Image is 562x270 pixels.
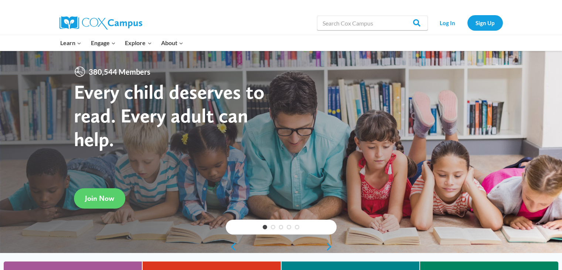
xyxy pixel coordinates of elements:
[91,38,116,48] span: Engage
[74,80,265,151] strong: Every child deserves to read. Every adult can help.
[59,16,142,30] img: Cox Campus
[317,16,428,30] input: Search Cox Campus
[74,188,125,209] a: Join Now
[295,225,299,229] a: 5
[226,242,237,251] a: previous
[263,225,267,229] a: 1
[85,194,114,203] span: Join Now
[432,15,464,30] a: Log In
[56,35,188,51] nav: Primary Navigation
[432,15,503,30] nav: Secondary Navigation
[86,66,153,78] span: 380,544 Members
[467,15,503,30] a: Sign Up
[326,242,337,251] a: next
[125,38,151,48] span: Explore
[271,225,275,229] a: 2
[161,38,183,48] span: About
[287,225,291,229] a: 4
[226,239,337,254] div: content slider buttons
[279,225,283,229] a: 3
[60,38,81,48] span: Learn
